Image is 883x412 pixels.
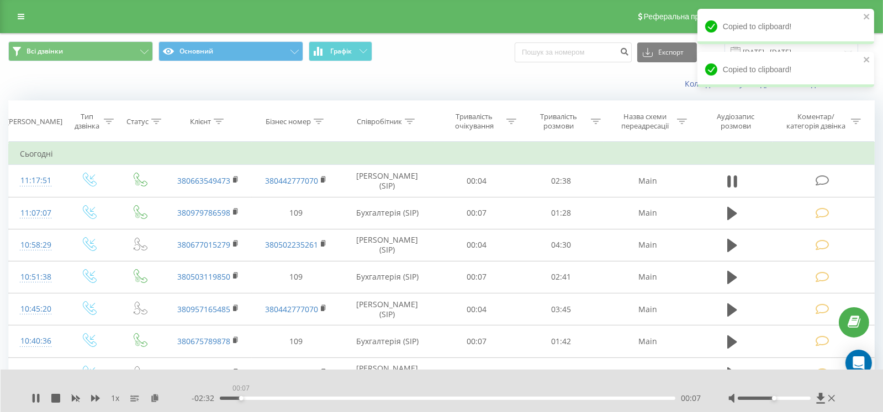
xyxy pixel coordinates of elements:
div: 10:51:38 [20,266,51,288]
div: 10:40:36 [20,330,51,352]
button: Експорт [637,42,697,62]
td: 00:07 [435,261,519,293]
td: 00:07 [435,197,519,229]
td: 00:04 [435,165,519,197]
td: 00:04 [435,293,519,325]
td: Main [604,293,691,325]
td: 109 [252,325,340,357]
td: Сьогодні [9,143,875,165]
a: 380979786598 [177,207,230,218]
a: 380442777070 [265,175,318,186]
div: [PERSON_NAME] [7,117,62,126]
td: Main [604,357,691,389]
div: Accessibility label [239,396,244,400]
td: 109 [252,197,340,229]
td: 00:07 [435,325,519,357]
span: Реферальна програма [644,12,725,21]
a: 380957165485 [177,304,230,314]
td: 109 [252,261,340,293]
span: 00:07 [681,393,701,404]
td: Main [604,165,691,197]
input: Пошук за номером [515,42,632,62]
div: 10:39:45 [20,363,51,384]
td: Бухгалтерія (SIP) [340,261,435,293]
span: Всі дзвінки [27,47,63,56]
div: Тривалість очікування [445,112,504,131]
div: Клієнт [190,117,211,126]
a: 380442777070 [265,304,318,314]
td: Бухгалтерія (SIP) [340,325,435,357]
button: Всі дзвінки [8,41,153,61]
div: Тип дзвінка [72,112,101,131]
td: Main [604,325,691,357]
a: 380663549473 [177,175,230,186]
div: Назва схеми переадресації [615,112,674,131]
div: 10:58:29 [20,234,51,256]
a: 380677015279 [177,239,230,250]
div: Статус [126,117,149,126]
div: 00:07 [230,381,252,396]
div: Open Intercom Messenger [845,350,872,376]
td: 01:28 [519,197,604,229]
td: 02:47 [519,357,604,389]
span: 1 x [111,393,119,404]
div: Бізнес номер [266,117,311,126]
div: Copied to clipboard! [697,9,874,44]
a: 380503119850 [177,271,230,282]
span: Графік [330,47,352,55]
td: 00:04 [435,229,519,261]
span: - 02:32 [192,393,220,404]
td: 03:45 [519,293,604,325]
a: 380442777070 [265,368,318,378]
td: [PERSON_NAME] (SIP) [340,357,435,389]
button: Графік [309,41,372,61]
td: 01:42 [519,325,604,357]
div: 11:07:07 [20,202,51,224]
button: close [863,12,871,23]
a: Коли дані можуть відрізнятися вiд інших систем [685,78,875,89]
td: Main [604,229,691,261]
div: Тривалість розмови [529,112,588,131]
a: 380502235261 [265,239,318,250]
div: Співробітник [357,117,402,126]
td: 02:38 [519,165,604,197]
div: Copied to clipboard! [697,52,874,87]
td: Main [604,197,691,229]
td: 02:41 [519,261,604,293]
td: Бухгалтерія (SIP) [340,197,435,229]
a: 380674658526 [177,368,230,378]
button: Основний [158,41,303,61]
td: 04:30 [519,229,604,261]
button: close [863,55,871,66]
td: [PERSON_NAME] (SIP) [340,229,435,261]
a: 380675789878 [177,336,230,346]
td: 00:04 [435,357,519,389]
div: Accessibility label [772,396,776,400]
td: [PERSON_NAME] (SIP) [340,293,435,325]
td: [PERSON_NAME] (SIP) [340,165,435,197]
div: 10:45:20 [20,298,51,320]
div: 11:17:51 [20,170,51,191]
div: Аудіозапис розмови [702,112,770,131]
td: Main [604,261,691,293]
div: Коментар/категорія дзвінка [784,112,848,131]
